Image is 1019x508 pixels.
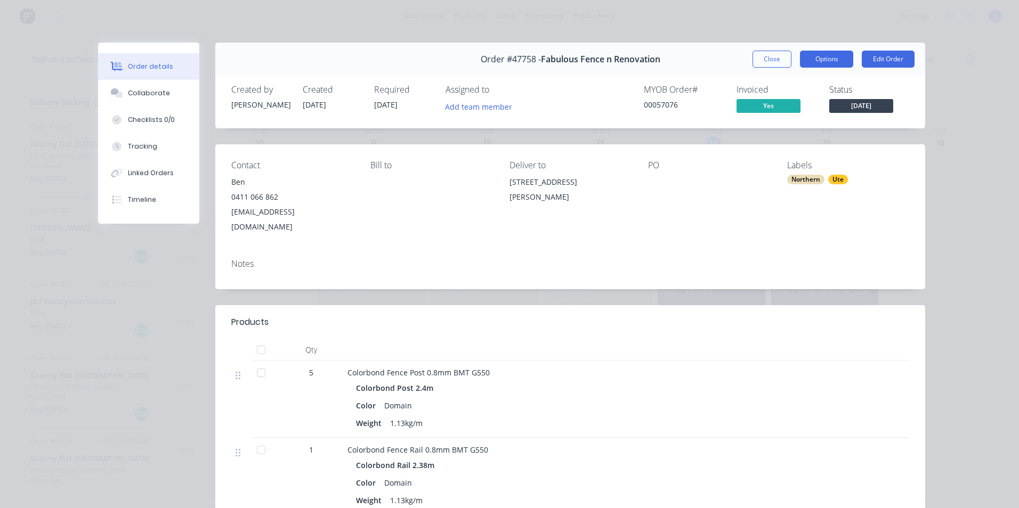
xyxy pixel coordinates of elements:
[356,475,380,490] div: Color
[386,493,427,508] div: 1.13kg/m
[829,85,909,95] div: Status
[231,204,353,234] div: [EMAIL_ADDRESS][DOMAIN_NAME]
[800,51,853,68] button: Options
[753,51,791,68] button: Close
[356,493,386,508] div: Weight
[98,106,199,133] button: Checklists 0/0
[509,175,632,209] div: [STREET_ADDRESS][PERSON_NAME]
[231,85,290,95] div: Created by
[231,316,269,329] div: Products
[303,100,326,110] span: [DATE]
[98,186,199,213] button: Timeline
[231,175,353,190] div: Ben
[98,160,199,186] button: Linked Orders
[644,99,724,110] div: 00057076
[98,80,199,106] button: Collaborate
[128,168,174,178] div: Linked Orders
[128,62,173,71] div: Order details
[509,160,632,170] div: Deliver to
[309,444,313,455] span: 1
[386,415,427,431] div: 1.13kg/m
[309,367,313,378] span: 5
[644,85,724,95] div: MYOB Order #
[787,175,824,184] div: Northern
[829,99,893,115] button: [DATE]
[98,133,199,160] button: Tracking
[440,99,518,113] button: Add team member
[787,160,909,170] div: Labels
[481,54,541,64] span: Order #47758 -
[303,85,361,95] div: Created
[374,100,398,110] span: [DATE]
[231,99,290,110] div: [PERSON_NAME]
[862,51,915,68] button: Edit Order
[128,88,170,98] div: Collaborate
[509,175,632,204] div: [STREET_ADDRESS][PERSON_NAME]
[347,445,488,455] span: Colorbond Fence Rail 0.8mm BMT G550
[231,259,909,269] div: Notes
[128,115,175,125] div: Checklists 0/0
[370,160,492,170] div: Bill to
[231,160,353,170] div: Contact
[446,85,552,95] div: Assigned to
[737,99,800,112] span: Yes
[356,380,438,396] div: Colorbond Post 2.4m
[231,190,353,204] div: 0411 066 862
[828,175,848,184] div: Ute
[446,99,518,113] button: Add team member
[347,367,490,378] span: Colorbond Fence Post 0.8mm BMT G550
[829,99,893,112] span: [DATE]
[541,54,660,64] span: Fabulous Fence n Renovation
[648,160,770,170] div: PO
[279,339,343,360] div: Qty
[356,398,380,413] div: Color
[380,398,416,413] div: Domain
[128,142,157,151] div: Tracking
[98,53,199,80] button: Order details
[231,175,353,234] div: Ben0411 066 862[EMAIL_ADDRESS][DOMAIN_NAME]
[356,415,386,431] div: Weight
[374,85,433,95] div: Required
[128,195,156,204] div: Timeline
[356,457,439,473] div: Colorbond Rail 2.38m
[737,85,816,95] div: Invoiced
[380,475,416,490] div: Domain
